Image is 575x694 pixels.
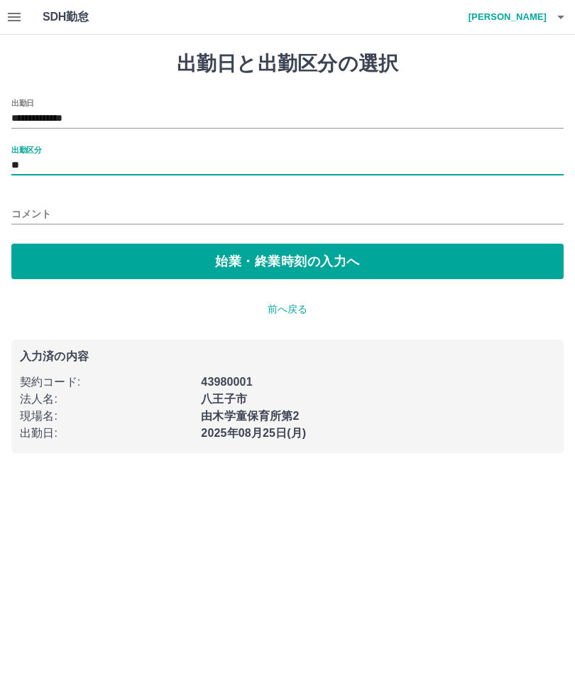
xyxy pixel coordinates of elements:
[201,410,299,422] b: 由木学童保育所第2
[201,427,306,439] b: 2025年08月25日(月)
[201,376,252,388] b: 43980001
[201,393,247,405] b: 八王子市
[20,408,192,425] p: 現場名 :
[20,374,192,391] p: 契約コード :
[11,97,34,108] label: 出勤日
[11,52,564,76] h1: 出勤日と出勤区分の選択
[20,391,192,408] p: 法人名 :
[11,244,564,279] button: 始業・終業時刻の入力へ
[11,144,41,155] label: 出勤区分
[20,351,555,362] p: 入力済の内容
[20,425,192,442] p: 出勤日 :
[11,302,564,317] p: 前へ戻る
